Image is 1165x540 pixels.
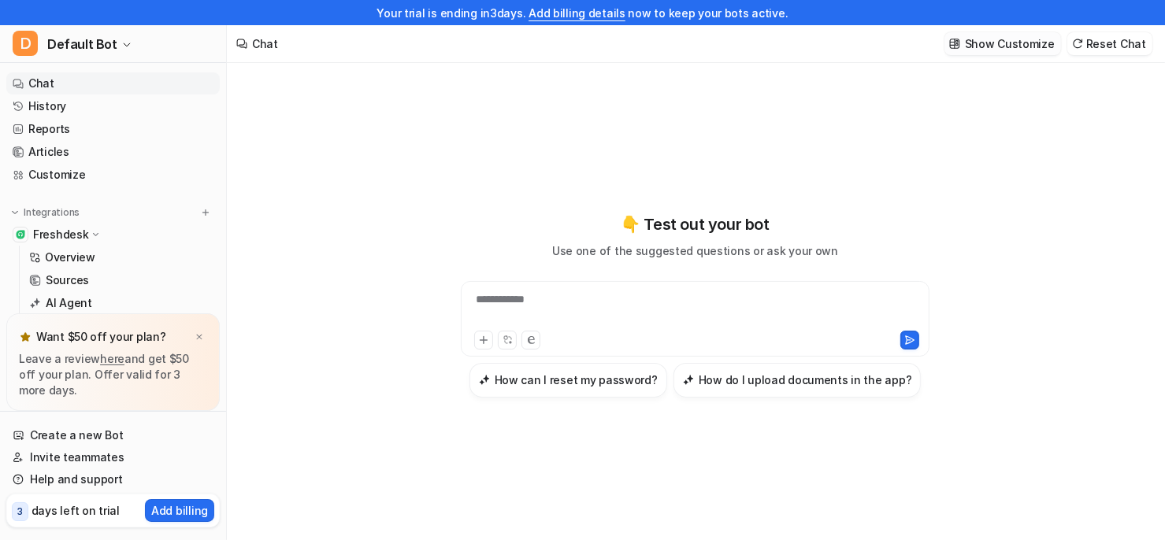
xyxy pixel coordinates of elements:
button: Add billing [145,499,214,522]
p: Integrations [24,206,80,219]
h3: How can I reset my password? [495,372,658,388]
button: Integrations [6,205,84,220]
button: How can I reset my password?How can I reset my password? [469,363,667,398]
a: Articles [6,141,220,163]
button: Show Customize [944,32,1061,55]
span: D [13,31,38,56]
p: Add billing [151,502,208,519]
img: expand menu [9,207,20,218]
p: 3 [17,505,23,519]
a: Customize [6,164,220,186]
img: x [195,332,204,342]
img: How can I reset my password? [479,374,490,386]
img: star [19,331,32,343]
span: Default Bot [47,33,117,55]
img: How do I upload documents in the app? [683,374,694,386]
img: reset [1072,38,1083,50]
p: Overview [45,250,95,265]
button: Reset Chat [1067,32,1152,55]
p: 👇 Test out your bot [621,213,769,236]
button: How do I upload documents in the app?How do I upload documents in the app? [673,363,922,398]
img: menu_add.svg [200,207,211,218]
a: Overview [23,246,220,268]
div: Chat [252,35,278,52]
a: Reports [6,118,220,140]
a: Chat [6,72,220,94]
a: Help and support [6,468,220,490]
a: History [6,95,220,117]
p: Freshdesk [33,227,88,242]
p: Show Customize [965,35,1055,52]
p: AI Agent [46,295,92,311]
p: Want $50 off your plan? [36,329,166,345]
p: days left on trial [32,502,120,519]
p: Sources [46,272,89,288]
a: Create a new Bot [6,424,220,446]
a: Add billing details [529,6,625,20]
img: Freshdesk [16,230,25,239]
img: customize [949,38,960,50]
a: Invite teammates [6,446,220,468]
h3: How do I upload documents in the app? [699,372,912,388]
p: Leave a review and get $50 off your plan. Offer valid for 3 more days. [19,351,207,398]
a: here [100,352,124,365]
p: Use one of the suggested questions or ask your own [552,242,838,259]
a: AI Agent [23,292,220,314]
a: Sources [23,269,220,291]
